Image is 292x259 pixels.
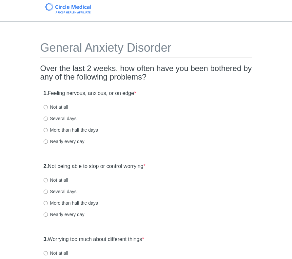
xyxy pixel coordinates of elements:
[40,64,252,82] h2: Over the last 2 weeks, how often have you been bothered by any of the following problems?
[44,90,136,97] label: Feeling nervous, anxious, or on edge
[44,188,77,195] label: Several days
[44,128,48,132] input: More than half the days
[40,41,252,58] h1: General Anxiety Disorder
[44,201,48,205] input: More than half the days
[44,105,48,109] input: Not at all
[44,139,48,144] input: Nearly every day
[44,190,48,194] input: Several days
[44,200,98,206] label: More than half the days
[44,177,68,183] label: Not at all
[44,115,77,122] label: Several days
[44,178,48,182] input: Not at all
[44,163,48,169] strong: 2.
[44,127,98,133] label: More than half the days
[44,104,68,110] label: Not at all
[44,251,48,255] input: Not at all
[44,90,48,96] strong: 1.
[44,211,85,218] label: Nearly every day
[44,138,85,145] label: Nearly every day
[44,236,144,243] label: Worrying too much about different things
[44,236,48,242] strong: 3.
[45,3,91,13] img: Circle Medical Logo
[44,213,48,217] input: Nearly every day
[44,117,48,121] input: Several days
[44,250,68,256] label: Not at all
[44,163,146,170] label: Not being able to stop or control worrying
